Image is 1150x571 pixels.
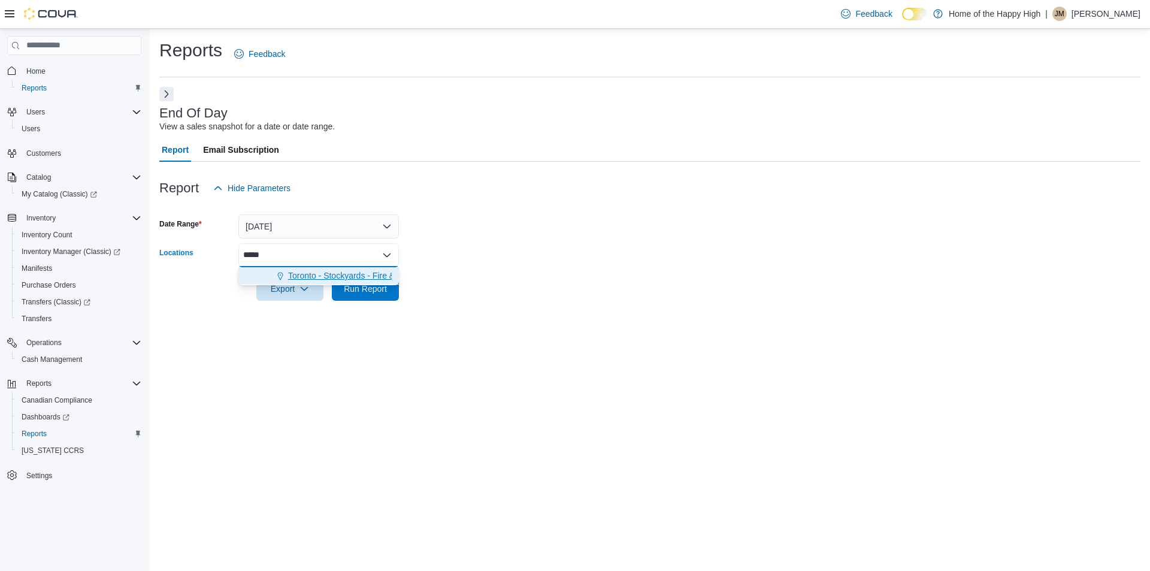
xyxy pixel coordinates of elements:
a: My Catalog (Classic) [12,186,146,203]
span: Home [26,67,46,76]
span: My Catalog (Classic) [17,187,141,201]
span: Customers [26,149,61,158]
span: Users [17,122,141,136]
span: Users [26,107,45,117]
span: Manifests [17,261,141,276]
button: Catalog [2,169,146,186]
h3: Report [159,181,199,195]
a: Feedback [229,42,290,66]
button: Inventory Count [12,226,146,243]
div: Jayrell McDonald [1052,7,1067,21]
button: Transfers [12,310,146,327]
a: Customers [22,146,66,161]
span: Dashboards [22,412,69,422]
div: View a sales snapshot for a date or date range. [159,120,335,133]
a: Transfers (Classic) [17,295,95,309]
a: Inventory Manager (Classic) [17,244,125,259]
a: Settings [22,469,57,483]
label: Locations [159,248,193,258]
span: Purchase Orders [22,280,76,290]
button: Toronto - Stockyards - Fire & Flower [238,267,399,285]
button: [DATE] [238,214,399,238]
button: Purchase Orders [12,277,146,294]
button: Reports [2,375,146,392]
a: Dashboards [12,409,146,425]
button: Run Report [332,277,399,301]
span: Cash Management [17,352,141,367]
a: Reports [17,427,52,441]
span: Inventory Manager (Classic) [17,244,141,259]
div: Choose from the following options [238,267,399,285]
nav: Complex example [7,58,141,515]
button: Canadian Compliance [12,392,146,409]
a: Manifests [17,261,57,276]
button: Customers [2,144,146,162]
a: Canadian Compliance [17,393,97,407]
button: Reports [12,425,146,442]
span: JM [1055,7,1064,21]
span: Catalog [22,170,141,185]
span: Reports [22,429,47,439]
span: Reports [26,379,52,388]
span: Transfers (Classic) [22,297,90,307]
span: Canadian Compliance [22,395,92,405]
span: Dark Mode [902,20,903,21]
span: Purchase Orders [17,278,141,292]
span: Canadian Compliance [17,393,141,407]
span: [US_STATE] CCRS [22,446,84,455]
button: Manifests [12,260,146,277]
a: Reports [17,81,52,95]
span: Reports [22,83,47,93]
span: Inventory [22,211,141,225]
span: Catalog [26,173,51,182]
a: [US_STATE] CCRS [17,443,89,458]
span: Operations [26,338,62,348]
span: Users [22,124,40,134]
span: Transfers (Classic) [17,295,141,309]
span: Transfers [17,312,141,326]
span: Dashboards [17,410,141,424]
h3: End Of Day [159,106,228,120]
a: Cash Management [17,352,87,367]
button: Inventory [2,210,146,226]
span: Inventory [26,213,56,223]
button: Operations [2,334,146,351]
span: Feedback [249,48,285,60]
button: Cash Management [12,351,146,368]
a: Users [17,122,45,136]
a: Inventory Manager (Classic) [12,243,146,260]
label: Date Range [159,219,202,229]
span: Users [22,105,141,119]
button: Users [2,104,146,120]
p: | [1045,7,1048,21]
span: Reports [17,81,141,95]
span: Toronto - Stockyards - Fire & Flower [288,270,422,282]
span: My Catalog (Classic) [22,189,97,199]
h1: Reports [159,38,222,62]
button: Export [256,277,323,301]
button: Reports [22,376,56,391]
p: Home of the Happy High [949,7,1040,21]
a: Feedback [836,2,897,26]
span: Operations [22,336,141,350]
button: Home [2,62,146,80]
a: My Catalog (Classic) [17,187,102,201]
button: Hide Parameters [208,176,295,200]
a: Home [22,64,50,78]
button: Users [12,120,146,137]
button: Operations [22,336,66,350]
a: Transfers (Classic) [12,294,146,310]
span: Email Subscription [203,138,279,162]
span: Inventory Count [17,228,141,242]
span: Reports [17,427,141,441]
span: Reports [22,376,141,391]
span: Feedback [855,8,892,20]
span: Washington CCRS [17,443,141,458]
button: Reports [12,80,146,96]
p: [PERSON_NAME] [1072,7,1140,21]
button: Catalog [22,170,56,185]
input: Dark Mode [902,8,927,20]
a: Purchase Orders [17,278,81,292]
span: Inventory Count [22,230,72,240]
span: Customers [22,146,141,161]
